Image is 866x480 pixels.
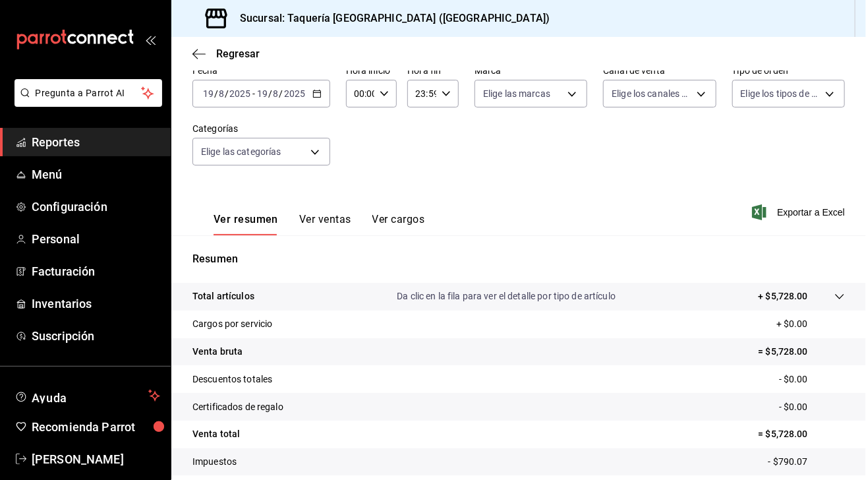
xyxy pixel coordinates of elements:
[256,88,268,99] input: --
[252,88,255,99] span: -
[192,427,240,441] p: Venta total
[32,165,160,183] span: Menú
[216,47,260,60] span: Regresar
[372,213,425,235] button: Ver cargos
[201,145,281,158] span: Elige las categorías
[483,87,550,100] span: Elige las marcas
[32,418,160,436] span: Recomienda Parrot
[32,388,143,404] span: Ayuda
[768,455,845,469] p: - $790.07
[32,450,160,468] span: [PERSON_NAME]
[36,86,142,100] span: Pregunta a Parrot AI
[299,213,351,235] button: Ver ventas
[741,87,821,100] span: Elige los tipos de orden
[229,11,550,26] h3: Sucursal: Taquería [GEOGRAPHIC_DATA] ([GEOGRAPHIC_DATA])
[9,96,162,109] a: Pregunta a Parrot AI
[273,88,279,99] input: --
[225,88,229,99] span: /
[192,345,243,359] p: Venta bruta
[202,88,214,99] input: --
[268,88,272,99] span: /
[32,133,160,151] span: Reportes
[755,204,845,220] button: Exportar a Excel
[145,34,156,45] button: open_drawer_menu
[603,67,716,76] label: Canal de venta
[192,125,330,134] label: Categorías
[397,289,616,303] p: Da clic en la fila para ver el detalle por tipo de artículo
[192,455,237,469] p: Impuestos
[218,88,225,99] input: --
[612,87,691,100] span: Elige los canales de venta
[192,251,845,267] p: Resumen
[214,213,424,235] div: navigation tabs
[192,47,260,60] button: Regresar
[14,79,162,107] button: Pregunta a Parrot AI
[732,67,845,76] label: Tipo de orden
[776,317,845,331] p: + $0.00
[283,88,306,99] input: ----
[32,295,160,313] span: Inventarios
[32,327,160,345] span: Suscripción
[32,262,160,280] span: Facturación
[192,400,283,414] p: Certificados de regalo
[192,317,273,331] p: Cargos por servicio
[779,373,845,386] p: - $0.00
[214,213,278,235] button: Ver resumen
[229,88,251,99] input: ----
[759,345,845,359] p: = $5,728.00
[346,67,397,76] label: Hora inicio
[214,88,218,99] span: /
[279,88,283,99] span: /
[779,400,845,414] p: - $0.00
[475,67,587,76] label: Marca
[192,373,272,386] p: Descuentos totales
[32,198,160,216] span: Configuración
[192,67,330,76] label: Fecha
[192,289,254,303] p: Total artículos
[759,427,845,441] p: = $5,728.00
[407,67,459,76] label: Hora fin
[759,289,808,303] p: + $5,728.00
[32,230,160,248] span: Personal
